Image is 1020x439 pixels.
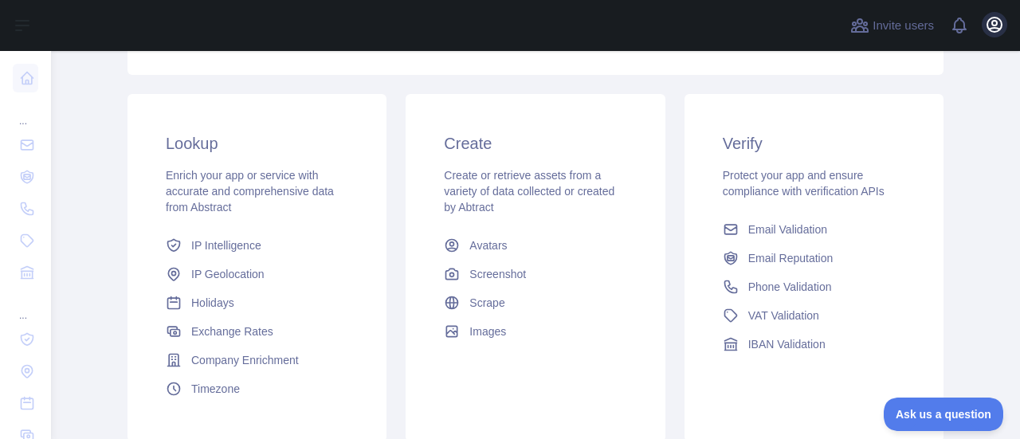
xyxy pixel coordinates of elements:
[437,260,633,288] a: Screenshot
[437,231,633,260] a: Avatars
[159,346,355,374] a: Company Enrichment
[191,323,273,339] span: Exchange Rates
[847,13,937,38] button: Invite users
[748,336,826,352] span: IBAN Validation
[159,231,355,260] a: IP Intelligence
[748,279,832,295] span: Phone Validation
[191,295,234,311] span: Holidays
[884,398,1004,431] iframe: Toggle Customer Support
[748,221,827,237] span: Email Validation
[723,169,885,198] span: Protect your app and ensure compliance with verification APIs
[437,288,633,317] a: Scrape
[444,169,614,214] span: Create or retrieve assets from a variety of data collected or created by Abtract
[159,317,355,346] a: Exchange Rates
[716,301,912,330] a: VAT Validation
[444,132,626,155] h3: Create
[13,96,38,127] div: ...
[191,237,261,253] span: IP Intelligence
[748,250,834,266] span: Email Reputation
[716,272,912,301] a: Phone Validation
[469,295,504,311] span: Scrape
[716,244,912,272] a: Email Reputation
[191,266,265,282] span: IP Geolocation
[166,169,334,214] span: Enrich your app or service with accurate and comprehensive data from Abstract
[166,132,348,155] h3: Lookup
[159,260,355,288] a: IP Geolocation
[469,323,506,339] span: Images
[191,352,299,368] span: Company Enrichment
[159,288,355,317] a: Holidays
[13,290,38,322] div: ...
[873,17,934,35] span: Invite users
[723,132,905,155] h3: Verify
[159,374,355,403] a: Timezone
[469,237,507,253] span: Avatars
[469,266,526,282] span: Screenshot
[748,308,819,323] span: VAT Validation
[437,317,633,346] a: Images
[716,330,912,359] a: IBAN Validation
[191,381,240,397] span: Timezone
[716,215,912,244] a: Email Validation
